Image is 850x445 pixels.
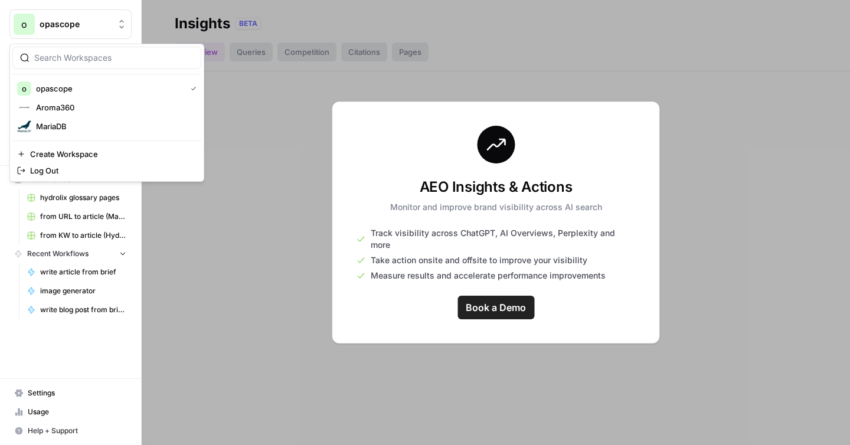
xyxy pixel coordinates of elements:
[9,44,204,182] div: Workspace: opascope
[9,421,132,440] button: Help + Support
[12,146,201,162] a: Create Workspace
[17,119,31,133] img: MariaDB Logo
[457,296,534,319] a: Book a Demo
[22,83,27,94] span: o
[17,100,31,114] img: Aroma360 Logo
[40,305,126,315] span: write blog post from brief (Aroma360)
[28,426,126,436] span: Help + Support
[22,226,132,245] a: from KW to article (Hydrolix)
[40,211,126,222] span: from URL to article (MariaDB)
[9,384,132,403] a: Settings
[40,267,126,277] span: write article from brief
[40,286,126,296] span: image generator
[36,83,181,94] span: opascope
[27,248,89,259] span: Recent Workflows
[371,254,587,266] span: Take action onsite and offsite to improve your visibility
[390,178,602,197] h3: AEO Insights & Actions
[22,263,132,282] a: write article from brief
[12,162,201,179] a: Log Out
[36,120,192,132] span: MariaDB
[22,282,132,300] a: image generator
[22,207,132,226] a: from URL to article (MariaDB)
[30,165,192,176] span: Log Out
[9,9,132,39] button: Workspace: opascope
[9,403,132,421] a: Usage
[28,407,126,417] span: Usage
[21,17,27,31] span: o
[371,270,606,282] span: Measure results and accelerate performance improvements
[466,300,526,315] span: Book a Demo
[40,230,126,241] span: from KW to article (Hydrolix)
[28,388,126,398] span: Settings
[9,245,132,263] button: Recent Workflows
[30,148,192,160] span: Create Workspace
[22,188,132,207] a: hydrolix glossary pages
[371,227,636,251] span: Track visibility across ChatGPT, AI Overviews, Perplexity and more
[34,52,194,64] input: Search Workspaces
[390,201,602,213] p: Monitor and improve brand visibility across AI search
[40,18,111,30] span: opascope
[22,300,132,319] a: write blog post from brief (Aroma360)
[40,192,126,203] span: hydrolix glossary pages
[36,102,192,113] span: Aroma360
